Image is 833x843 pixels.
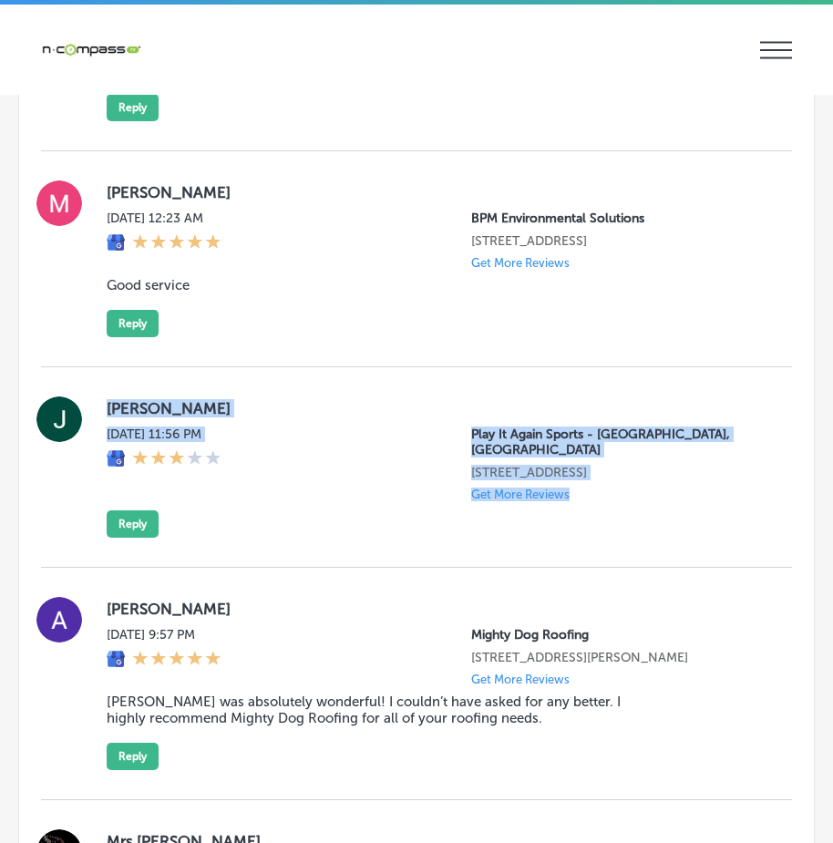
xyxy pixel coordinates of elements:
[471,627,763,643] p: Mighty Dog Roofing
[107,600,763,618] label: [PERSON_NAME]
[107,183,763,201] label: [PERSON_NAME]
[107,510,159,538] button: Reply
[471,427,763,457] p: Play It Again Sports - Edwardsville, IL
[107,94,159,121] button: Reply
[471,256,570,270] p: Get More Reviews
[107,277,648,293] blockquote: Good service
[107,310,159,337] button: Reply
[471,465,763,480] p: 4 Club Centre Ct ste a
[132,233,221,253] div: 5 Stars
[107,427,221,442] label: [DATE] 11:56 PM
[107,743,159,770] button: Reply
[471,673,570,686] p: Get More Reviews
[107,211,221,226] label: [DATE] 12:23 AM
[132,650,221,670] div: 5 Stars
[41,41,141,58] img: 660ab0bf-5cc7-4cb8-ba1c-48b5ae0f18e60NCTV_CLogo_TV_Black_-500x88.png
[471,211,763,226] p: BPM Environmental Solutions
[107,694,648,726] blockquote: [PERSON_NAME] was absolutely wonderful! I couldn’t have asked for any better. I highly recommend ...
[107,627,221,643] label: [DATE] 9:57 PM
[107,399,763,417] label: [PERSON_NAME]
[471,233,763,249] p: 9066 SW 73rd Ct #2204
[132,449,221,469] div: 3 Stars
[471,650,763,665] p: 10895 Old Dixie Highway Unit 95-5-6
[471,488,570,501] p: Get More Reviews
